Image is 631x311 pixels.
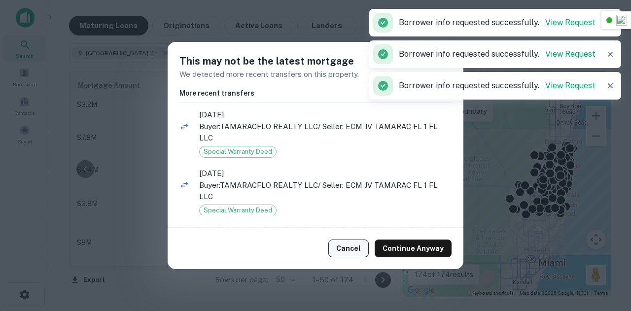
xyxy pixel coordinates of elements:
[399,48,596,60] p: Borrower info requested successfully.
[179,69,452,80] p: We detected more recent transfers on this property.
[328,240,369,257] button: Cancel
[545,49,596,59] a: View Request
[545,81,596,90] a: View Request
[199,109,452,121] span: [DATE]
[199,205,277,216] div: Special Warranty Deed
[399,17,596,29] p: Borrower info requested successfully.
[200,206,276,215] span: Special Warranty Deed
[199,168,452,179] span: [DATE]
[199,146,277,158] div: Special Warranty Deed
[179,88,452,99] h6: More recent transfers
[545,18,596,27] a: View Request
[375,240,452,257] button: Continue Anyway
[179,54,452,69] h5: This may not be the latest mortgage
[199,121,452,144] p: Buyer: TAMARACFLO REALTY LLC / Seller: ECM JV TAMARAC FL 1 FL LLC
[399,80,596,92] p: Borrower info requested successfully.
[200,147,276,157] span: Special Warranty Deed
[582,201,631,248] iframe: Chat Widget
[199,179,452,203] p: Buyer: TAMARACFLO REALTY LLC / Seller: ECM JV TAMARAC FL 1 FL LLC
